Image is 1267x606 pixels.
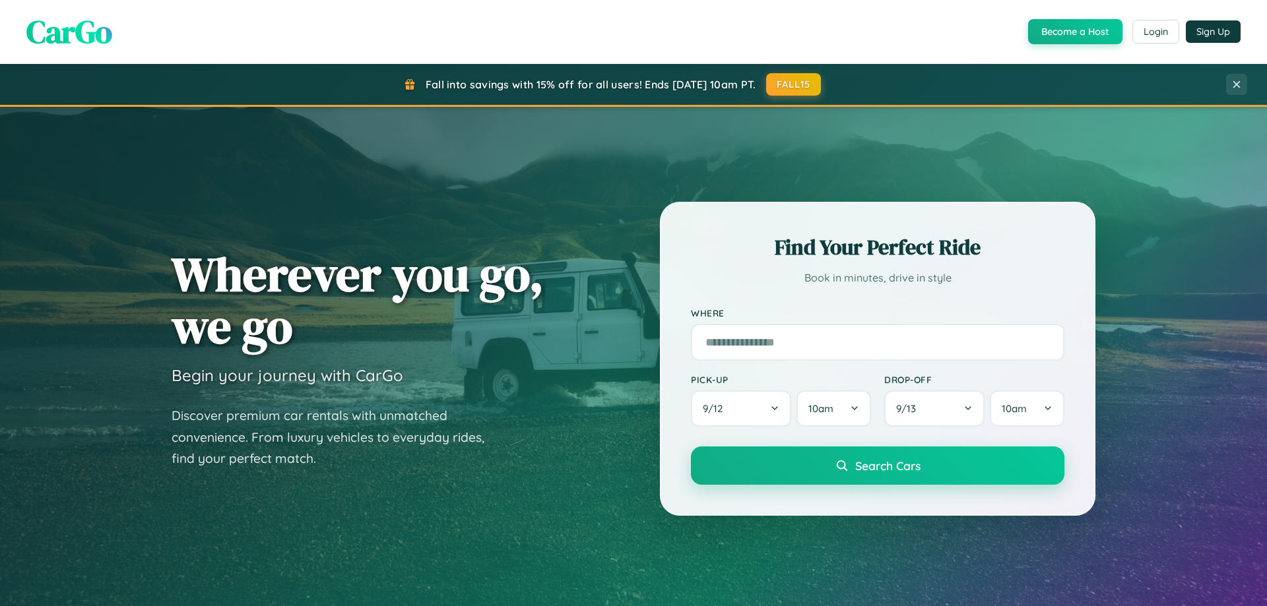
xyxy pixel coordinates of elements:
[172,405,502,470] p: Discover premium car rentals with unmatched convenience. From luxury vehicles to everyday rides, ...
[26,10,112,53] span: CarGo
[426,78,756,91] span: Fall into savings with 15% off for all users! Ends [DATE] 10am PT.
[691,390,791,427] button: 9/12
[691,233,1064,262] h2: Find Your Perfect Ride
[990,390,1064,427] button: 10am
[855,458,921,473] span: Search Cars
[1002,402,1027,415] span: 10am
[1132,20,1179,44] button: Login
[884,390,985,427] button: 9/13
[691,446,1064,485] button: Search Cars
[766,73,822,96] button: FALL15
[691,307,1064,318] label: Where
[172,248,544,352] h1: Wherever you go, we go
[691,374,871,385] label: Pick-up
[1186,20,1241,43] button: Sign Up
[172,365,403,385] h3: Begin your journey with CarGo
[691,268,1064,288] p: Book in minutes, drive in style
[896,402,923,415] span: 9 / 13
[808,402,833,415] span: 10am
[884,374,1064,385] label: Drop-off
[796,390,871,427] button: 10am
[703,402,729,415] span: 9 / 12
[1028,19,1122,44] button: Become a Host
